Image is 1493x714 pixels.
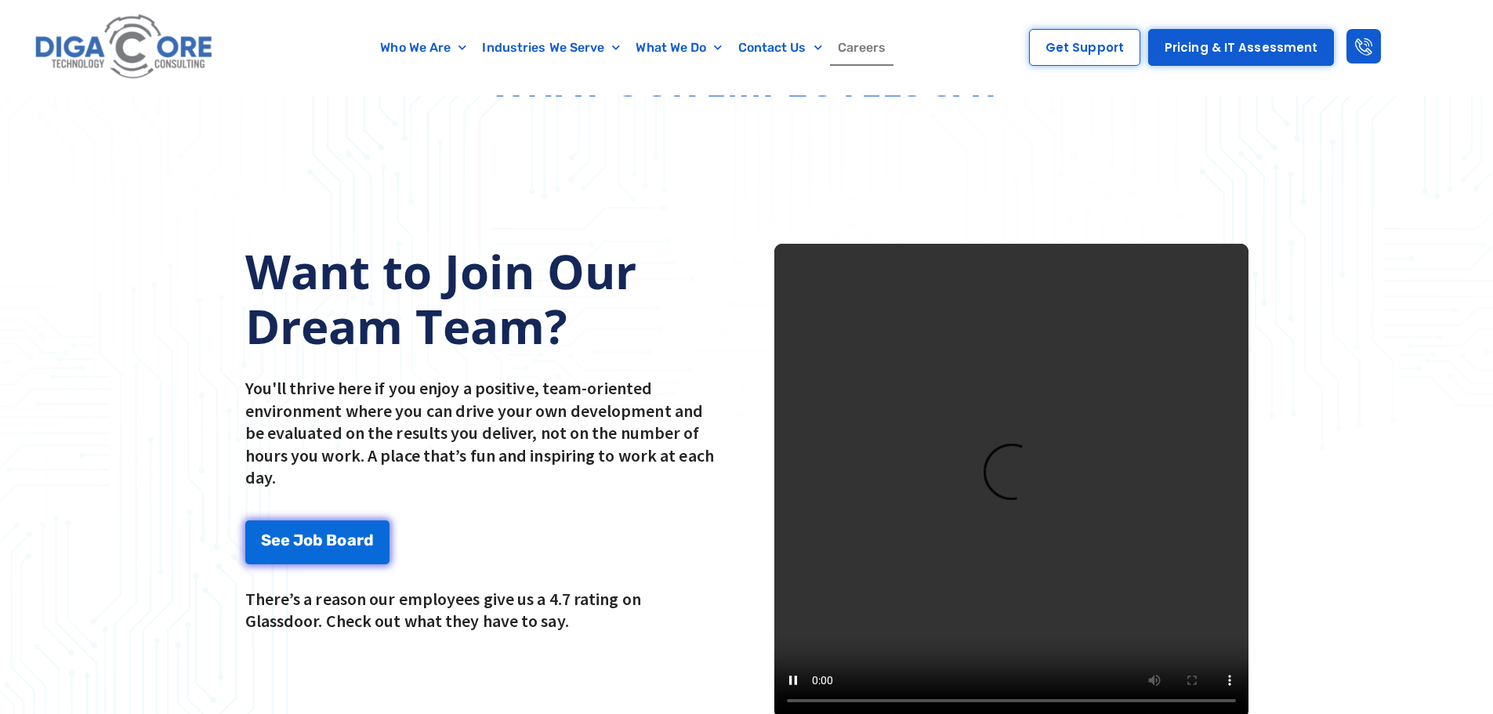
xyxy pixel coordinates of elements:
[474,30,628,66] a: Industries We Serve
[271,532,281,548] span: e
[628,30,730,66] a: What We Do
[357,532,364,548] span: r
[303,532,313,548] span: o
[364,532,374,548] span: d
[372,30,474,66] a: Who We Are
[730,30,830,66] a: Contact Us
[830,30,894,66] a: Careers
[337,532,346,548] span: o
[293,532,303,548] span: J
[313,532,323,548] span: b
[1148,29,1334,66] a: Pricing & IT Assessment
[294,30,973,66] nav: Menu
[347,532,357,548] span: a
[245,588,719,632] p: There’s a reason our employees give us a 4.7 rating on Glassdoor. Check out what they have to say.
[245,520,390,564] a: See Job Board
[1045,42,1124,53] span: Get Support
[261,532,271,548] span: S
[326,532,337,548] span: B
[31,8,219,87] img: Digacore logo 1
[245,244,719,353] h2: Want to Join Our Dream Team?
[245,377,719,489] p: You'll thrive here if you enjoy a positive, team-oriented environment where you can drive your ow...
[281,532,290,548] span: e
[1029,29,1140,66] a: Get Support
[1165,42,1317,53] span: Pricing & IT Assessment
